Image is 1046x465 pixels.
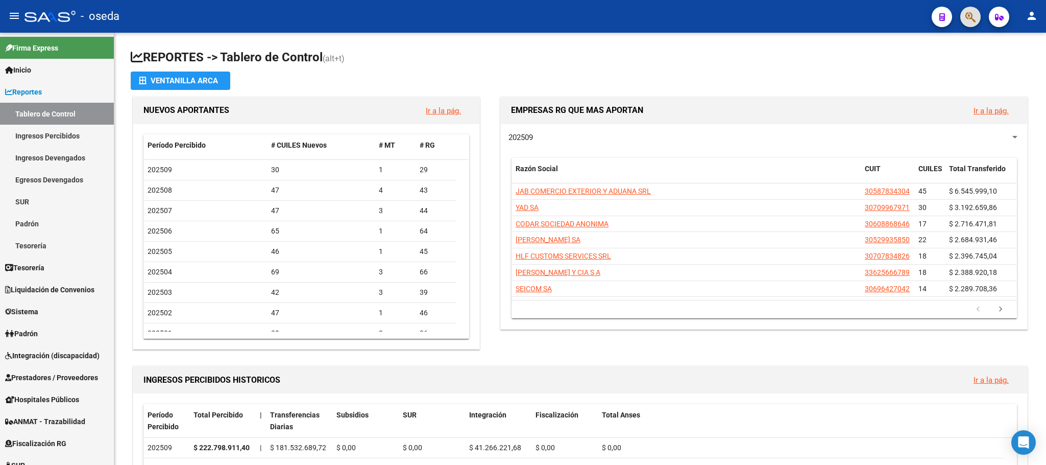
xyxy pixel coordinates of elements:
div: 64 [420,225,452,237]
span: SEICOM SA [516,285,552,293]
span: Tesorería [5,262,44,273]
div: 65 [271,225,371,237]
span: [PERSON_NAME] SA [516,236,580,244]
span: SUR [403,411,417,419]
span: Total Anses [602,411,640,419]
div: 30 [271,164,371,176]
div: 43 [420,184,452,196]
span: 202505 [148,247,172,255]
datatable-header-cell: Período Percibido [143,404,189,438]
span: Transferencias Diarias [270,411,320,431]
span: 45 [918,187,927,195]
div: 47 [271,184,371,196]
span: 202503 [148,288,172,296]
div: 3 [379,205,411,217]
div: 47 [271,205,371,217]
span: 30608868646 [865,220,910,228]
datatable-header-cell: Fiscalización [531,404,598,438]
datatable-header-cell: | [256,404,266,438]
div: 47 [271,307,371,319]
span: ANMAT - Trazabilidad [5,416,85,427]
span: Fiscalización [536,411,578,419]
span: INGRESOS PERCIBIDOS HISTORICOS [143,375,280,385]
div: 4 [379,184,411,196]
div: Open Intercom Messenger [1011,430,1036,455]
span: $ 41.266.221,68 [469,444,521,452]
span: 202506 [148,227,172,235]
datatable-header-cell: Total Anses [598,404,1004,438]
div: 44 [420,205,452,217]
span: $ 181.532.689,72 [270,444,326,452]
span: Sistema [5,306,38,317]
span: Liquidación de Convenios [5,284,94,295]
span: 18 [918,268,927,276]
span: 30709967971 [865,203,910,212]
div: 1 [379,225,411,237]
mat-icon: menu [8,10,20,22]
button: Ir a la pág. [965,370,1017,389]
span: Total Transferido [949,165,1006,173]
span: 17 [918,220,927,228]
div: 3 [379,287,411,298]
span: $ 2.289.708,36 [949,285,997,293]
datatable-header-cell: CUIT [861,158,914,192]
strong: $ 222.798.911,40 [193,444,250,452]
span: Integración [469,411,506,419]
div: 36 [420,328,452,339]
datatable-header-cell: Razón Social [512,158,861,192]
span: 33625666789 [865,268,910,276]
div: 46 [271,246,371,258]
h1: REPORTES -> Tablero de Control [131,49,1030,67]
span: 30707834826 [865,252,910,260]
div: 3 [379,328,411,339]
div: 42 [271,287,371,298]
a: Ir a la pág. [426,106,461,115]
span: Subsidios [336,411,369,419]
div: 1 [379,246,411,258]
span: HLF CUSTOMS SERVICES SRL [516,252,611,260]
a: Ir a la pág. [974,376,1009,385]
span: Total Percibido [193,411,243,419]
span: $ 3.192.659,86 [949,203,997,212]
span: Razón Social [516,165,558,173]
datatable-header-cell: # CUILES Nuevos [267,134,375,156]
span: NUEVOS APORTANTES [143,105,229,115]
span: 202509 [508,133,533,142]
span: 202504 [148,268,172,276]
span: $ 0,00 [336,444,356,452]
a: go to previous page [968,304,988,315]
span: 202501 [148,329,172,337]
span: JAB COMERCIO EXTERIOR Y ADUANA SRL [516,187,651,195]
datatable-header-cell: # MT [375,134,416,156]
span: CUILES [918,165,942,173]
span: - oseda [81,5,119,28]
span: $ 2.396.745,04 [949,252,997,260]
datatable-header-cell: Período Percibido [143,134,267,156]
datatable-header-cell: Integración [465,404,531,438]
datatable-header-cell: Transferencias Diarias [266,404,332,438]
span: $ 2.716.471,81 [949,220,997,228]
span: Reportes [5,86,42,98]
datatable-header-cell: # RG [416,134,456,156]
span: 22 [918,236,927,244]
div: 29 [420,164,452,176]
div: 66 [420,266,452,278]
span: [PERSON_NAME] Y CIA S A [516,268,600,276]
span: YAD SA [516,203,539,212]
button: Ir a la pág. [965,101,1017,120]
span: $ 6.545.999,10 [949,187,997,195]
div: 1 [379,307,411,319]
span: # CUILES Nuevos [271,141,327,149]
span: EMPRESAS RG QUE MAS APORTAN [511,105,643,115]
a: Ir a la pág. [974,106,1009,115]
span: 30529935850 [865,236,910,244]
span: 30696427042 [865,285,910,293]
span: 14 [918,285,927,293]
a: go to next page [991,304,1010,315]
div: 45 [420,246,452,258]
div: 3 [379,266,411,278]
span: Padrón [5,328,38,339]
div: 46 [420,307,452,319]
span: | [260,411,262,419]
button: Ir a la pág. [418,101,469,120]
